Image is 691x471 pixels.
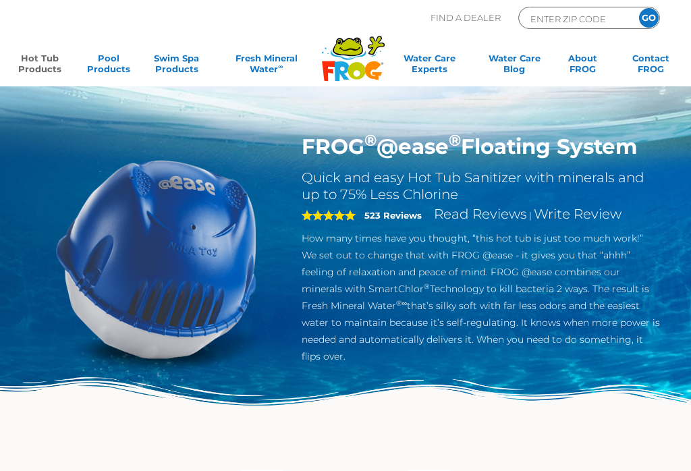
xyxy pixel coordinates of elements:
input: GO [639,8,659,28]
img: hot-tub-product-atease-system.png [31,134,281,384]
p: How many times have you thought, “this hot tub is just too much work!” We set out to change that ... [302,230,660,365]
a: Read Reviews [434,206,527,222]
h1: FROG @ease Floating System [302,134,660,159]
input: Zip Code Form [529,11,620,26]
a: PoolProducts [82,53,135,80]
h2: Quick and easy Hot Tub Sanitizer with minerals and up to 75% Less Chlorine [302,169,660,203]
a: ContactFROG [624,53,678,80]
a: Swim SpaProducts [150,53,203,80]
a: Fresh MineralWater∞ [219,53,314,80]
sup: ®∞ [396,299,408,308]
strong: 523 Reviews [364,210,422,221]
sup: ∞ [278,63,283,70]
a: Water CareBlog [488,53,541,80]
a: AboutFROG [556,53,609,80]
a: Hot TubProducts [13,53,67,80]
sup: ® [424,282,430,291]
sup: ® [449,130,461,150]
span: 5 [302,210,356,221]
sup: ® [364,130,377,150]
p: Find A Dealer [431,7,501,29]
a: Water CareExperts [387,53,472,80]
span: | [529,210,532,221]
a: Write Review [534,206,621,222]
